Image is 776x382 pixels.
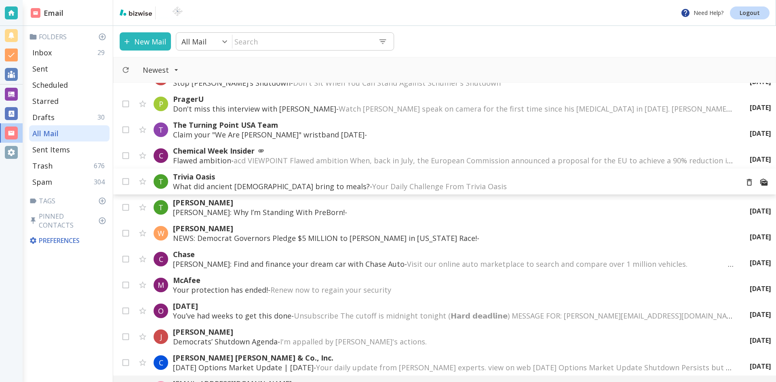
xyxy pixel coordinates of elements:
div: Sent [29,61,110,77]
p: Chase [173,249,734,259]
p: PragerU [173,94,734,104]
p: [PERSON_NAME]: Why I’m Standing With PreBorn! - [173,207,734,217]
span: ‌ ‌ ‌ ‌ ‌ ‌ ‌ ‌ ‌ ‌ ‌ ‌ ‌ ‌ ‌ ‌ ‌ ‌ ‌ ‌ ‌ ‌ ‌ ‌ ‌ ‌ ‌ ‌ ‌ ‌ ‌ ‌ ‌ ‌ ‌ ‌ ‌ ‌ ‌ ‌ ‌ ‌ ‌ ‌ ‌ ‌ ‌ ‌ ‌... [347,207,549,217]
p: Tags [29,196,110,205]
p: [DATE] [750,129,771,138]
p: P [159,99,163,109]
span: ‌ ‌ ‌ ‌ ‌ ‌ ‌ ‌ ‌ ‌ ‌ ‌ ‌ ‌ ‌ ‌ ‌ ‌ ‌ ‌ ‌ ‌ ‌ ‌ ‌ ‌ ‌ ‌ ‌ ‌ ‌ ‌ ‌ ‌ ‌ ‌ ‌ ‌ ‌ ‌ ‌ ‌ ‌ ‌ ‌ ‌ ‌ ‌ ‌... [367,130,569,139]
div: Preferences [27,233,110,248]
p: [DATE] [750,207,771,215]
p: [DATE] [750,232,771,241]
div: Inbox29 [29,44,110,61]
p: O [158,306,164,316]
p: Preferences [29,236,108,245]
p: Folders [29,32,110,41]
span: Your Daily Challenge From Trivia Oasis ‌ ‌ ‌ ‌ ‌ ‌ ‌ ‌ ‌ ‌ ‌ ‌ ‌ ‌ ‌ ‌ ‌ ‌ ‌ ‌ ‌ ‌ ‌ ‌ ‌ ‌ ‌ ‌ ‌ ... [372,182,671,191]
p: C [159,254,163,264]
p: T [158,125,163,135]
p: Stop [PERSON_NAME]’s Shutdown - [173,78,734,88]
p: Logout [740,10,760,16]
h2: Email [31,8,63,19]
p: Drafts [32,112,55,122]
p: Inbox [32,48,52,57]
div: All Mail [29,125,110,141]
img: bizwise [120,9,152,16]
p: What did ancient [DEMOGRAPHIC_DATA] bring to meals? - [173,182,732,191]
div: Sent Items [29,141,110,158]
p: Chemical Week Insider [173,146,734,156]
p: [PERSON_NAME] [173,224,734,233]
p: McAfee [173,275,734,285]
p: Flawed ambition - [173,156,734,165]
p: Don't miss this interview with [PERSON_NAME] - [173,104,734,114]
img: BioTech International [159,6,196,19]
div: Scheduled [29,77,110,93]
p: You’ve had weeks to get this done - [173,311,734,321]
button: Filter [135,61,187,79]
span: Renew now to regain your security ‌ ‌ ‌ ‌ ‌ ‌ ‌ ‌ ‌ ‌ ‌ ‌ ‌ ‌ ‌ ‌ ‌ ‌ ‌ ‌ ‌ ‌ ‌ ‌ ‌ ‌ ‌ ‌ ‌ ‌ ‌ ‌... [270,285,561,295]
p: Pinned Contacts [29,212,110,230]
p: [PERSON_NAME] [173,327,734,337]
p: [DATE] [750,310,771,319]
button: New Mail [120,32,171,51]
p: Sent Items [32,145,70,154]
span: Don't Sit When You Can Stand Against Schumer's Shutdown ‌ ‌ ‌ ‌ ‌ ‌ ‌ ‌ ‌ ‌ ‌ ‌ ‌ ‌ ‌ ‌ ‌ ‌ ‌ ‌ ‌... [293,78,640,88]
p: W [158,228,164,238]
p: Trash [32,161,53,171]
p: Democrats’ Shutdown Agenda - [173,337,734,346]
div: Drafts30 [29,109,110,125]
p: [DATE] [750,258,771,267]
p: T [158,177,163,186]
p: [DATE] [173,301,734,311]
a: Logout [730,6,770,19]
p: [PERSON_NAME] [173,198,734,207]
p: [DATE] [750,103,771,112]
span: I'm appalled by [PERSON_NAME]'s actions. ‌ ‌ ‌ ‌ ‌ ‌ ‌ ‌ ‌ ‌ ‌ ‌ ‌ ‌ ‌ ‌ ‌ ‌ ‌ ‌ ‌ ‌ ‌ ‌ ‌ ‌ ‌ ‌ ... [280,337,586,346]
p: Sent [32,64,48,74]
div: Trash676 [29,158,110,174]
p: [DATE] Options Market Update | [DATE] - [173,363,734,372]
p: 30 [97,113,108,122]
p: J [160,332,162,342]
p: [DATE] [750,284,771,293]
input: Search [232,33,372,50]
p: Your protection has ended! - [173,285,734,295]
p: Trivia Oasis [173,172,732,182]
p: C [159,358,163,367]
button: Refresh [118,63,133,77]
p: The Turning Point USA Team [173,120,734,130]
p: NEWS: Democrat Governors Pledge $5 MILLION to [PERSON_NAME] in [US_STATE] Race! - [173,233,734,243]
span: ‌ ‌ ‌ ‌ ‌ ‌ ‌ ‌ ‌ ‌ ‌ ‌ ‌ ‌ ‌ ‌ ‌ ‌ ‌ ‌ ‌ ‌ ‌ ‌ ‌ ‌ ‌ ‌ ‌ ‌ ‌ ‌ ‌ ‌ ‌ ‌ ‌ ‌ ‌ ‌ ‌ ‌ ‌ ‌ ‌ ‌ ‌ ‌ ‌... [479,233,681,243]
p: Need Help? [681,8,723,18]
div: Starred [29,93,110,109]
img: DashboardSidebarEmail.svg [31,8,40,18]
button: Mark as Read [757,175,771,190]
p: All Mail [32,129,59,138]
button: Move to Trash [742,175,757,190]
p: Claim your "We Are [PERSON_NAME]" wristband [DATE] - [173,130,734,139]
p: [PERSON_NAME]: Find and finance your dream car with Chase Auto - [173,259,734,269]
p: Scheduled [32,80,68,90]
p: [PERSON_NAME] [PERSON_NAME] & Co., Inc. [173,353,734,363]
p: Starred [32,96,59,106]
div: Spam304 [29,174,110,190]
p: M [158,280,164,290]
p: 304 [94,177,108,186]
p: C [159,151,163,160]
p: Spam [32,177,52,187]
p: 29 [97,48,108,57]
p: 676 [94,161,108,170]
p: T [158,203,163,212]
p: [DATE] [750,155,771,164]
p: [DATE] [750,336,771,345]
p: [DATE] [750,362,771,371]
p: All Mail [181,37,207,46]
